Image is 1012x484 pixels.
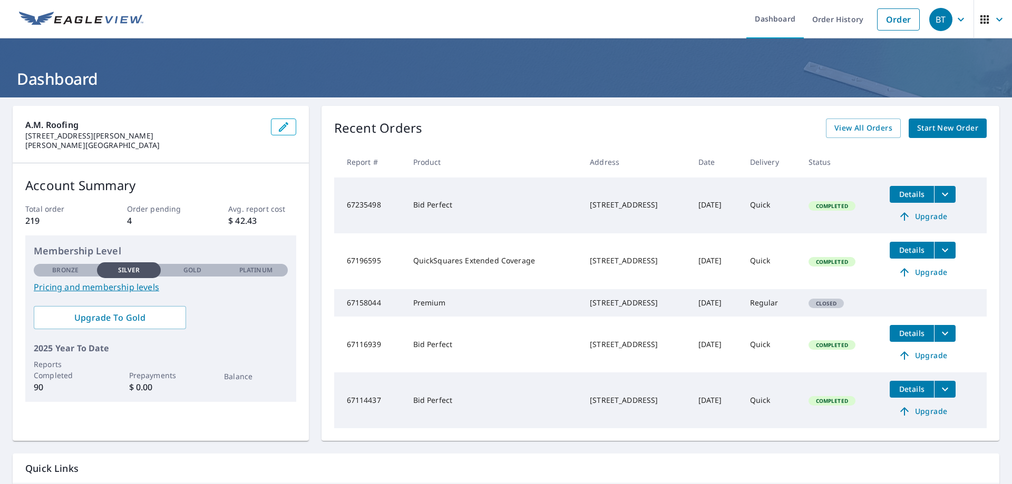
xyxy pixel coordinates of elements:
a: Upgrade [890,264,956,281]
td: [DATE] [690,233,742,289]
span: Upgrade [896,210,949,223]
p: $ 0.00 [129,381,192,393]
span: Details [896,328,928,338]
p: Membership Level [34,244,288,258]
th: Product [405,146,582,177]
p: Order pending [127,203,194,214]
a: Upgrade To Gold [34,306,186,329]
p: Account Summary [25,176,296,195]
button: filesDropdownBtn-67235498 [934,186,956,203]
span: Start New Order [917,122,978,135]
p: 90 [34,381,97,393]
p: Recent Orders [334,118,423,138]
span: Completed [810,258,854,265]
span: Upgrade To Gold [42,312,178,323]
span: Details [896,384,928,394]
div: [STREET_ADDRESS] [590,339,682,350]
div: [STREET_ADDRESS] [590,298,682,308]
td: Regular [742,289,800,317]
button: filesDropdownBtn-67114437 [934,381,956,398]
span: Details [896,189,928,199]
p: Reports Completed [34,359,97,381]
p: $ 42.43 [228,214,296,227]
td: Quick [742,233,800,289]
p: Total order [25,203,93,214]
button: detailsBtn-67235498 [890,186,934,203]
td: 67196595 [334,233,405,289]
a: Upgrade [890,347,956,364]
td: Bid Perfect [405,372,582,428]
img: EV Logo [19,12,143,27]
a: Order [877,8,920,31]
span: Completed [810,341,854,349]
td: 67116939 [334,317,405,372]
td: Bid Perfect [405,177,582,233]
th: Date [690,146,742,177]
span: Upgrade [896,266,949,279]
td: 67158044 [334,289,405,317]
button: detailsBtn-67196595 [890,242,934,259]
p: 4 [127,214,194,227]
a: Pricing and membership levels [34,281,288,293]
td: [DATE] [690,372,742,428]
span: View All Orders [834,122,892,135]
a: View All Orders [826,118,901,138]
p: Avg. report cost [228,203,296,214]
td: Quick [742,317,800,372]
div: [STREET_ADDRESS] [590,395,682,406]
button: detailsBtn-67114437 [890,381,934,398]
p: Bronze [52,265,79,275]
p: Quick Links [25,462,987,475]
a: Upgrade [890,208,956,225]
th: Report # [334,146,405,177]
p: Balance [224,371,287,382]
button: filesDropdownBtn-67196595 [934,242,956,259]
th: Status [800,146,882,177]
span: Upgrade [896,405,949,418]
span: Completed [810,397,854,404]
td: QuickSquares Extended Coverage [405,233,582,289]
td: 67235498 [334,177,405,233]
p: Prepayments [129,370,192,381]
p: [STREET_ADDRESS][PERSON_NAME] [25,131,262,141]
td: [DATE] [690,289,742,317]
button: filesDropdownBtn-67116939 [934,325,956,342]
button: detailsBtn-67116939 [890,325,934,342]
p: Gold [183,265,201,275]
td: Quick [742,177,800,233]
h1: Dashboard [13,68,999,90]
div: [STREET_ADDRESS] [590,200,682,210]
th: Address [581,146,690,177]
p: Platinum [239,265,273,275]
td: [DATE] [690,177,742,233]
p: 2025 Year To Date [34,342,288,354]
span: Upgrade [896,349,949,362]
span: Completed [810,202,854,210]
td: Premium [405,289,582,317]
span: Closed [810,300,843,307]
div: [STREET_ADDRESS] [590,255,682,266]
div: BT [929,8,952,31]
th: Delivery [742,146,800,177]
p: A.M. Roofing [25,118,262,131]
span: Details [896,245,928,255]
p: [PERSON_NAME][GEOGRAPHIC_DATA] [25,141,262,150]
a: Upgrade [890,403,956,420]
p: Silver [118,265,140,275]
td: 67114437 [334,372,405,428]
a: Start New Order [909,118,987,138]
td: Bid Perfect [405,317,582,372]
td: Quick [742,372,800,428]
td: [DATE] [690,317,742,372]
p: 219 [25,214,93,227]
